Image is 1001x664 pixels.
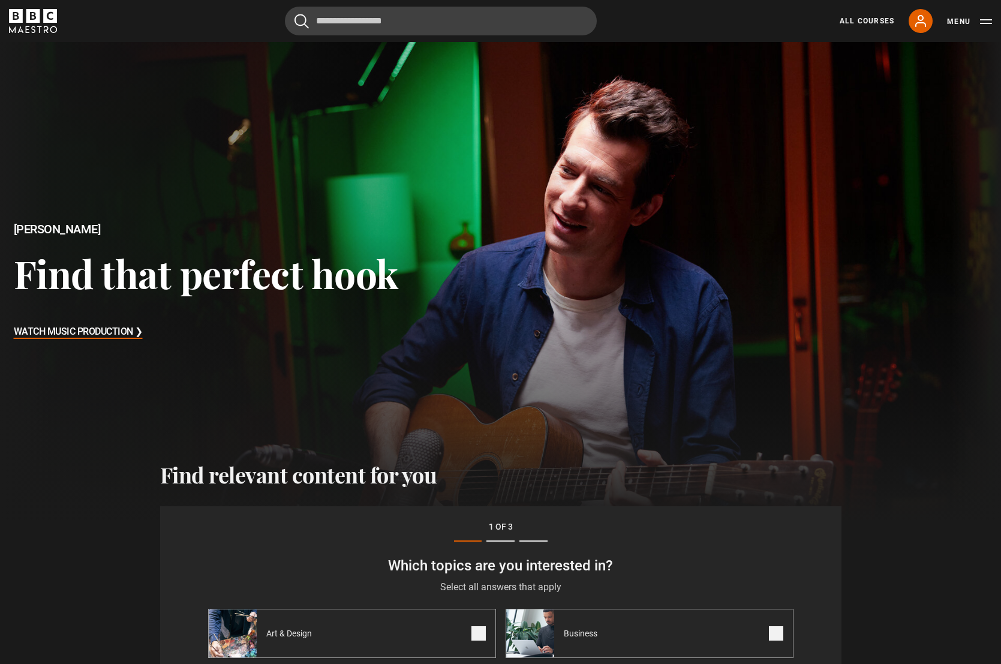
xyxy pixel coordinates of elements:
span: Art & Design [257,627,326,639]
h2: Find relevant content for you [160,462,841,487]
button: Submit the search query [294,14,309,29]
h2: [PERSON_NAME] [14,223,398,236]
h3: Watch Music Production ❯ [14,323,143,341]
span: Business [554,627,612,639]
a: All Courses [840,16,894,26]
h3: Find that perfect hook [14,250,398,296]
svg: BBC Maestro [9,9,57,33]
h3: Which topics are you interested in? [208,556,793,575]
p: 1 of 3 [208,521,793,533]
button: Toggle navigation [947,16,992,28]
p: Select all answers that apply [208,580,793,594]
input: Search [285,7,597,35]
